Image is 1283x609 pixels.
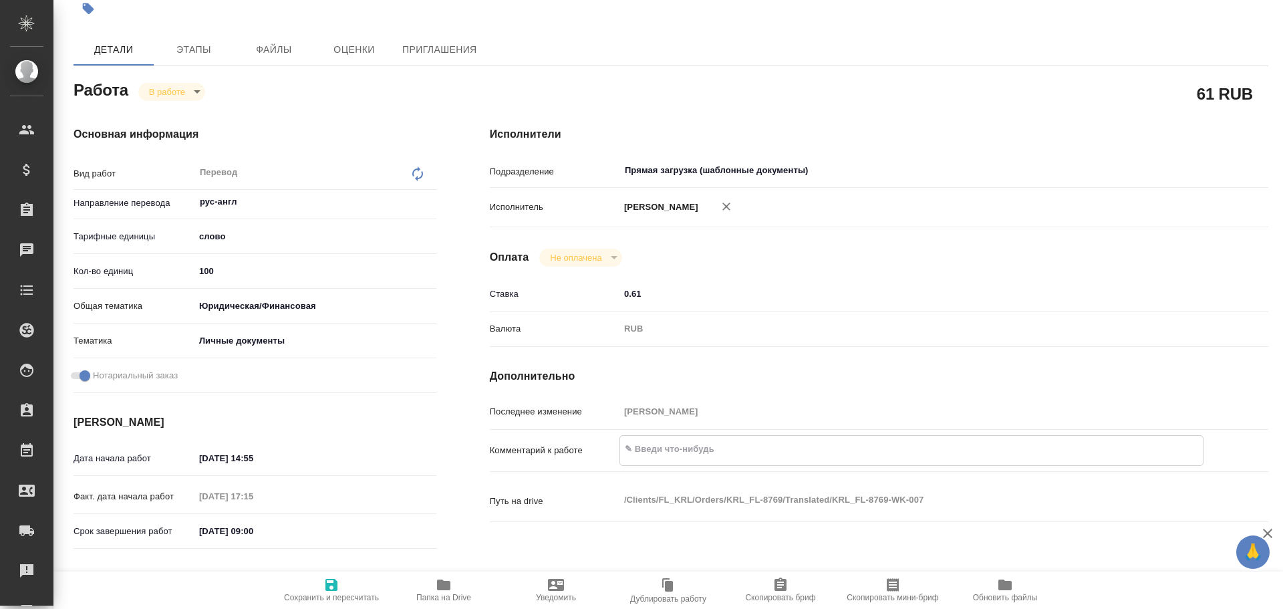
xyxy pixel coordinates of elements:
[536,593,576,602] span: Уведомить
[284,593,379,602] span: Сохранить и пересчитать
[74,414,436,431] h4: [PERSON_NAME]
[138,83,205,101] div: В работе
[194,225,436,248] div: слово
[82,41,146,58] span: Детали
[429,201,432,203] button: Open
[973,593,1038,602] span: Обновить файлы
[74,334,194,348] p: Тематика
[194,521,311,541] input: ✎ Введи что-нибудь
[490,444,619,457] p: Комментарий к работе
[194,261,436,281] input: ✎ Введи что-нибудь
[949,572,1061,609] button: Обновить файлы
[490,201,619,214] p: Исполнитель
[500,572,612,609] button: Уведомить
[194,487,311,506] input: Пустое поле
[74,126,436,142] h4: Основная информация
[490,322,619,336] p: Валюта
[619,489,1203,511] textarea: /Clients/FL_KRL/Orders/KRL_FL-8769/Translated/KRL_FL-8769-WK-007
[162,41,226,58] span: Этапы
[490,287,619,301] p: Ставка
[490,495,619,508] p: Путь на drive
[74,452,194,465] p: Дата начала работ
[490,405,619,418] p: Последнее изменение
[388,572,500,609] button: Папка на Drive
[546,252,605,263] button: Не оплачена
[490,165,619,178] p: Подразделение
[619,402,1203,421] input: Пустое поле
[619,284,1203,303] input: ✎ Введи что-нибудь
[630,594,706,604] span: Дублировать работу
[619,318,1203,340] div: RUB
[74,230,194,243] p: Тарифные единицы
[1236,535,1270,569] button: 🙏
[612,572,724,609] button: Дублировать работу
[145,86,189,98] button: В работе
[724,572,837,609] button: Скопировать бриф
[1196,169,1199,172] button: Open
[416,593,471,602] span: Папка на Drive
[402,41,477,58] span: Приглашения
[74,525,194,538] p: Срок завершения работ
[847,593,938,602] span: Скопировать мини-бриф
[74,265,194,278] p: Кол-во единиц
[745,593,815,602] span: Скопировать бриф
[837,572,949,609] button: Скопировать мини-бриф
[74,77,128,101] h2: Работа
[194,449,311,468] input: ✎ Введи что-нибудь
[490,126,1268,142] h4: Исполнители
[712,192,741,221] button: Удалить исполнителя
[242,41,306,58] span: Файлы
[194,330,436,352] div: Личные документы
[275,572,388,609] button: Сохранить и пересчитать
[74,197,194,210] p: Направление перевода
[74,167,194,180] p: Вид работ
[619,201,698,214] p: [PERSON_NAME]
[490,368,1268,384] h4: Дополнительно
[1197,82,1253,105] h2: 61 RUB
[1242,538,1264,566] span: 🙏
[194,295,436,318] div: Юридическая/Финансовая
[74,299,194,313] p: Общая тематика
[490,249,529,265] h4: Оплата
[539,249,621,267] div: В работе
[93,369,178,382] span: Нотариальный заказ
[322,41,386,58] span: Оценки
[74,490,194,503] p: Факт. дата начала работ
